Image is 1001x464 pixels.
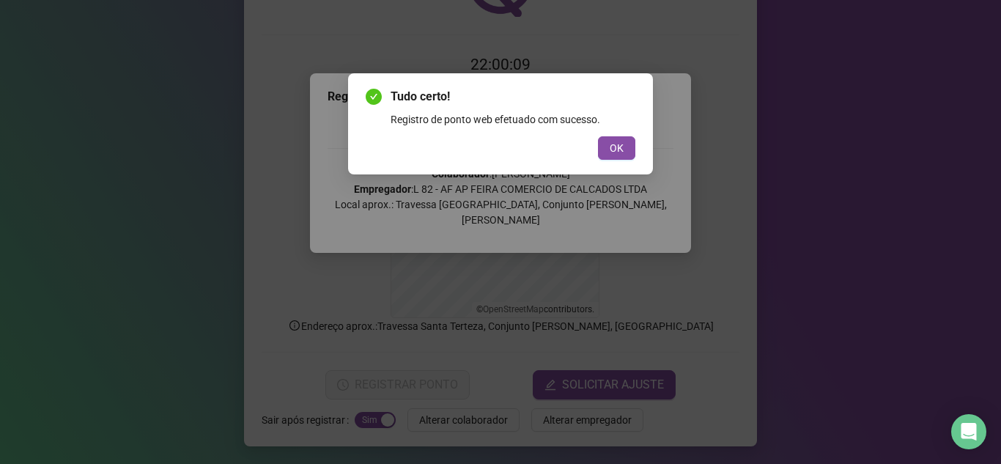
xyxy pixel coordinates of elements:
span: Tudo certo! [391,88,635,106]
span: check-circle [366,89,382,105]
span: OK [610,140,624,156]
button: OK [598,136,635,160]
div: Open Intercom Messenger [951,414,986,449]
div: Registro de ponto web efetuado com sucesso. [391,111,635,128]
